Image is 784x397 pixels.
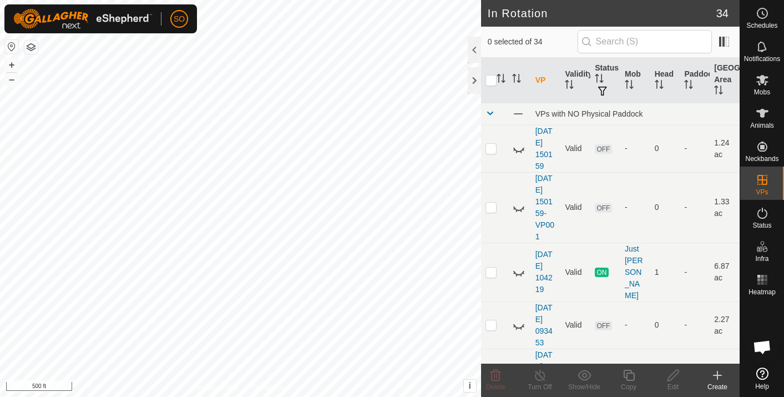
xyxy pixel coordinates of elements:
th: Mob [620,58,650,103]
a: Help [740,363,784,394]
a: [DATE] 104219 [535,250,553,294]
span: OFF [595,321,611,330]
a: [DATE] 150159 [535,127,553,170]
a: [DATE] 093608 [535,350,553,394]
a: Contact Us [251,383,284,393]
p-sorticon: Activate to sort [714,87,723,96]
span: 34 [716,5,729,22]
span: i [468,381,471,390]
span: Mobs [754,89,770,96]
p-sorticon: Activate to sort [565,82,574,91]
h2: In Rotation [488,7,716,20]
td: Valid [560,349,590,396]
td: - [680,172,710,243]
td: - [680,125,710,172]
span: Help [755,383,769,390]
td: 1.33 ac [710,172,740,243]
th: Head [650,58,680,103]
button: Map Layers [24,41,38,54]
button: + [5,58,18,72]
span: Schedules [746,22,777,29]
th: Validity [560,58,590,103]
th: [GEOGRAPHIC_DATA] Area [710,58,740,103]
span: VPs [756,189,768,195]
td: 0 [650,349,680,396]
td: Valid [560,243,590,301]
span: SO [174,13,185,25]
td: - [680,301,710,349]
input: Search (S) [578,30,712,53]
td: Valid [560,125,590,172]
div: VPs with NO Physical Paddock [535,109,735,118]
a: [DATE] 093453 [535,303,553,347]
div: Just [PERSON_NAME] [625,243,646,301]
div: Turn Off [518,382,562,392]
span: Animals [750,122,774,129]
th: Paddock [680,58,710,103]
p-sorticon: Activate to sort [655,82,664,91]
span: Notifications [744,56,780,62]
span: Delete [486,383,505,391]
button: Reset Map [5,40,18,53]
span: Heatmap [748,289,776,295]
span: Status [752,222,771,229]
p-sorticon: Activate to sort [595,76,604,84]
button: i [464,380,476,392]
span: OFF [595,203,611,213]
div: Open chat [746,330,779,364]
button: – [5,73,18,86]
div: Edit [651,382,695,392]
div: - [625,143,646,154]
td: 1.24 ac [710,125,740,172]
span: Neckbands [745,155,778,162]
p-sorticon: Activate to sort [684,82,693,91]
td: - [680,243,710,301]
div: Copy [606,382,651,392]
a: Privacy Policy [196,383,238,393]
span: 0 selected of 34 [488,36,578,48]
th: VP [531,58,561,103]
p-sorticon: Activate to sort [625,82,634,91]
img: Gallagher Logo [13,9,152,29]
td: 0 [650,172,680,243]
td: 6.87 ac [710,243,740,301]
th: Status [590,58,620,103]
div: - [625,202,646,213]
td: Valid [560,172,590,243]
span: ON [595,268,608,277]
div: Show/Hide [562,382,606,392]
a: [DATE] 150159-VP001 [535,174,554,241]
div: - [625,319,646,331]
p-sorticon: Activate to sort [497,76,505,84]
p-sorticon: Activate to sort [512,76,521,84]
span: OFF [595,144,611,154]
td: 0 [650,301,680,349]
td: Valid [560,301,590,349]
td: 2.27 ac [710,301,740,349]
div: Create [695,382,740,392]
td: 1 [650,243,680,301]
td: 2.52 ac [710,349,740,396]
td: 0 [650,125,680,172]
td: - [680,349,710,396]
span: Infra [755,255,768,262]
